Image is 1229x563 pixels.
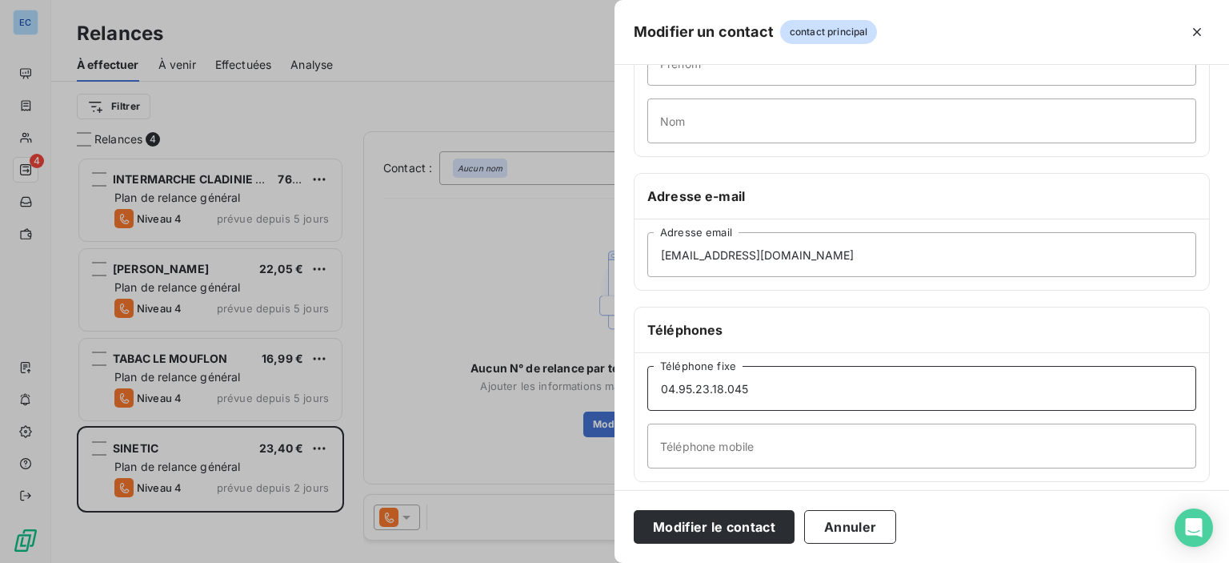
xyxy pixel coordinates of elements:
[647,232,1196,277] input: placeholder
[647,320,1196,340] h6: Téléphones
[647,187,1196,206] h6: Adresse e-mail
[647,366,1196,411] input: placeholder
[1175,509,1213,547] div: Open Intercom Messenger
[634,510,795,544] button: Modifier le contact
[780,20,878,44] span: contact principal
[804,510,896,544] button: Annuler
[647,424,1196,468] input: placeholder
[634,21,774,43] h5: Modifier un contact
[647,99,1196,143] input: placeholder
